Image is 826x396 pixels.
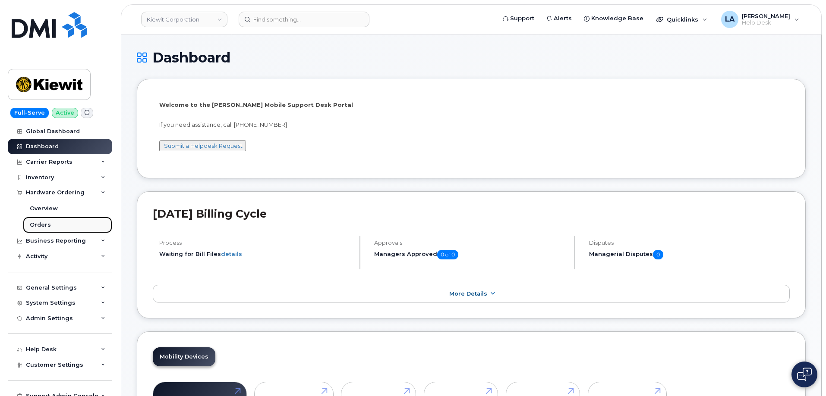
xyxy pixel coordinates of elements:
[159,121,783,129] p: If you need assistance, call [PHONE_NUMBER]
[589,240,790,246] h4: Disputes
[589,250,790,259] h5: Managerial Disputes
[437,250,458,259] span: 0 of 0
[159,250,352,258] li: Waiting for Bill Files
[164,142,243,149] a: Submit a Helpdesk Request
[159,140,246,151] button: Submit a Helpdesk Request
[797,368,812,381] img: Open chat
[221,250,242,257] a: details
[153,347,215,366] a: Mobility Devices
[159,101,783,109] p: Welcome to the [PERSON_NAME] Mobile Support Desk Portal
[449,290,487,297] span: More Details
[153,207,790,220] h2: [DATE] Billing Cycle
[653,250,663,259] span: 0
[137,50,806,65] h1: Dashboard
[159,240,352,246] h4: Process
[374,240,567,246] h4: Approvals
[374,250,567,259] h5: Managers Approved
